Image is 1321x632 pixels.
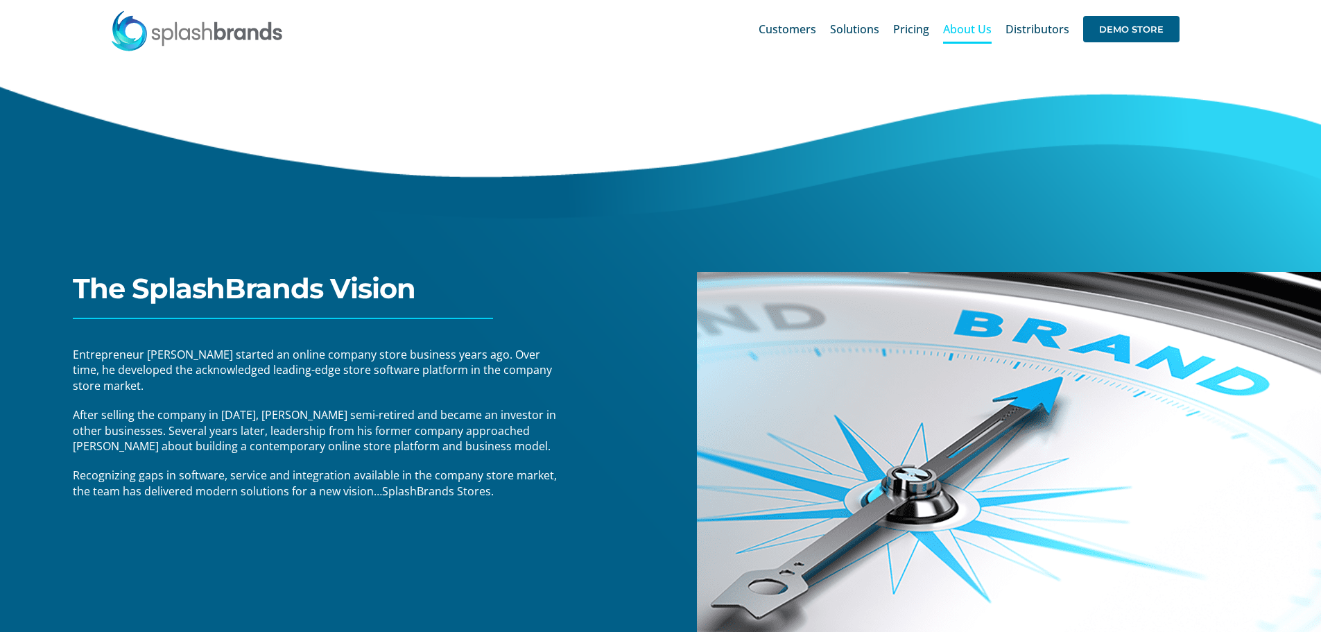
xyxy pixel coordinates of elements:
[830,24,879,35] span: Solutions
[110,10,284,51] img: SplashBrands.com Logo
[1005,24,1069,35] span: Distributors
[759,7,816,51] a: Customers
[893,24,929,35] span: Pricing
[1083,16,1180,42] span: DEMO STORE
[1005,7,1069,51] a: Distributors
[73,468,557,498] span: Recognizing gaps in software, service and integration available in the company store market, the ...
[1083,7,1180,51] a: DEMO STORE
[943,24,992,35] span: About Us
[73,347,552,393] span: Entrepreneur [PERSON_NAME] started an online company store business years ago. Over time, he deve...
[759,7,1180,51] nav: Main Menu
[73,271,415,305] span: The SplashBrands Vision
[893,7,929,51] a: Pricing
[759,24,816,35] span: Customers
[73,407,556,454] span: After selling the company in [DATE], [PERSON_NAME] semi-retired and became an investor in other b...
